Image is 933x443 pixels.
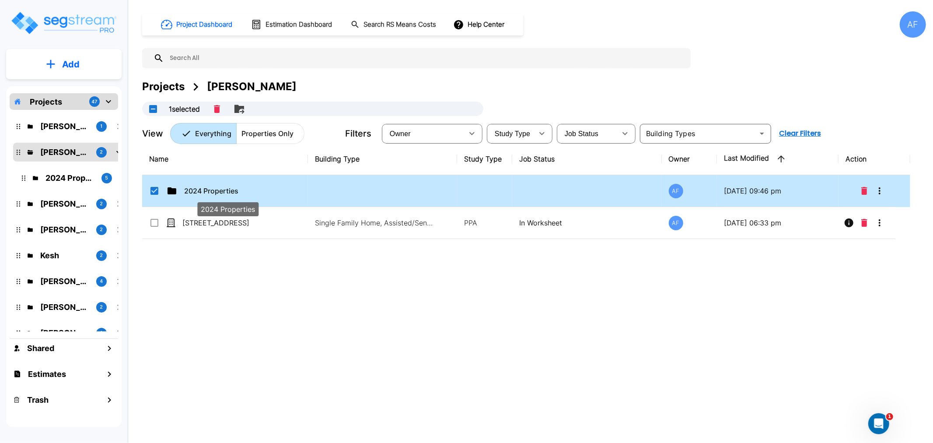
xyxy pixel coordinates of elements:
[207,79,297,95] div: [PERSON_NAME]
[182,218,270,228] p: [STREET_ADDRESS]
[643,127,754,140] input: Building Types
[40,224,89,236] p: Ari Eisenman
[62,58,80,71] p: Add
[512,143,661,175] th: Job Status
[669,216,683,230] div: AF
[717,143,839,175] th: Last Modified
[900,11,926,38] div: AF
[345,127,371,140] p: Filters
[100,148,103,156] p: 2
[170,123,304,144] div: Platform
[30,96,62,108] p: Projects
[40,327,89,339] p: Michael Heinemann
[840,214,858,232] button: Info
[142,79,185,95] div: Projects
[142,143,308,175] th: Name
[100,278,103,285] p: 4
[170,123,237,144] button: Everything
[157,15,237,34] button: Project Dashboard
[45,172,94,184] p: 2024 Properties
[6,52,122,77] button: Add
[195,128,231,139] p: Everything
[519,218,654,228] p: In Worksheet
[669,184,683,198] div: AF
[144,100,162,118] button: UnSelectAll
[308,143,457,175] th: Building Type
[241,128,294,139] p: Properties Only
[839,143,910,175] th: Action
[756,127,768,140] button: Open
[565,130,598,137] span: Job Status
[40,250,89,261] p: Kesh
[384,121,463,146] div: Select
[40,198,89,210] p: Barry Donath
[100,226,103,233] p: 2
[724,186,832,196] p: [DATE] 09:46 pm
[724,218,832,228] p: [DATE] 06:33 pm
[858,182,871,200] button: Delete
[210,102,224,116] button: Delete
[105,174,108,182] p: 5
[266,20,332,30] h1: Estimation Dashboard
[10,11,117,35] img: Logo
[495,130,530,137] span: Study Type
[101,329,103,337] p: 1
[390,130,411,137] span: Owner
[40,146,89,158] p: Jay Hershowitz
[457,143,512,175] th: Study Type
[169,104,200,114] p: 1 selected
[40,301,89,313] p: Chuny Herzka
[27,394,49,406] h1: Trash
[315,218,433,228] p: Single Family Home, Assisted/Senior Living Site
[886,413,893,420] span: 1
[858,214,871,232] button: Delete
[92,98,98,105] p: 47
[100,252,103,259] p: 2
[559,121,616,146] div: Select
[451,16,508,33] button: Help Center
[101,123,103,130] p: 1
[248,15,337,34] button: Estimation Dashboard
[176,20,232,30] h1: Project Dashboard
[868,413,889,434] iframe: Intercom live chat
[201,204,255,214] p: 2024 Properties
[40,275,89,287] p: Josh Strum
[100,200,103,207] p: 2
[489,121,533,146] div: Select
[40,120,89,132] p: Isaak Markovitz
[347,16,441,33] button: Search RS Means Costs
[27,342,54,354] h1: Shared
[236,123,304,144] button: Properties Only
[464,218,505,228] p: PPA
[231,100,248,118] button: Move
[662,143,717,175] th: Owner
[871,182,888,200] button: More-Options
[28,368,66,380] h1: Estimates
[100,303,103,311] p: 2
[871,214,888,232] button: More-Options
[164,48,686,68] input: Search All
[142,127,163,140] p: View
[363,20,436,30] h1: Search RS Means Costs
[184,186,272,196] p: 2024 Properties
[776,125,825,142] button: Clear Filters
